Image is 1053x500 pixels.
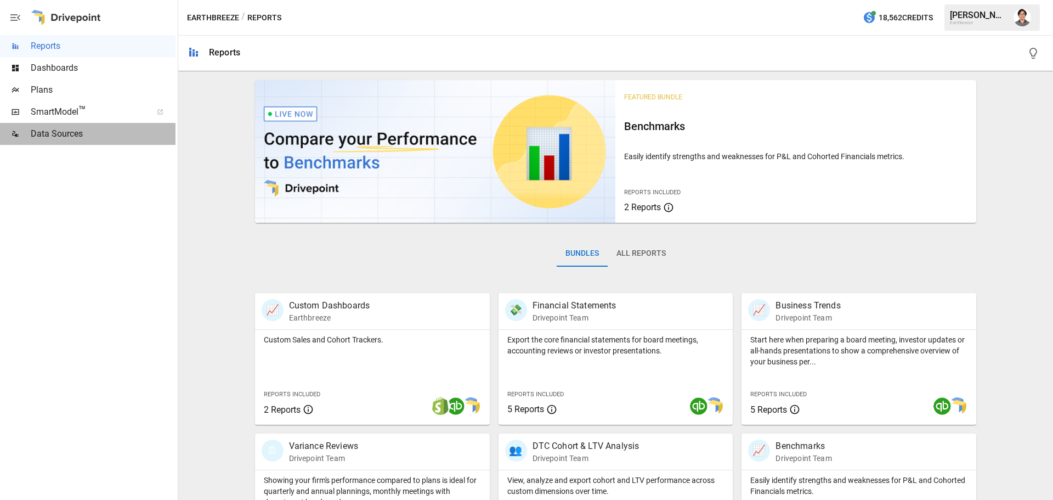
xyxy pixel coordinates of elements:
p: Easily identify strengths and weaknesses for P&L and Cohorted Financials metrics. [750,475,967,497]
span: SmartModel [31,105,145,119]
p: Drivepoint Team [533,453,639,464]
img: smart model [705,397,723,415]
span: 5 Reports [507,404,544,414]
p: Business Trends [775,299,840,312]
span: 2 Reports [264,405,301,415]
span: Data Sources [31,127,175,141]
span: Plans [31,83,175,97]
img: quickbooks [447,397,465,415]
img: smart model [949,397,966,415]
img: shopify [432,397,449,415]
p: Variance Reviews [289,440,358,453]
img: video thumbnail [255,80,616,223]
p: Drivepoint Team [533,312,616,323]
button: Bundles [557,240,608,267]
p: Start here when preparing a board meeting, investor updates or all-hands presentations to show a ... [750,334,967,367]
p: Earthbreeze [289,312,370,323]
p: Drivepoint Team [289,453,358,464]
div: Earthbreeze [950,20,1007,25]
h6: Benchmarks [624,117,967,135]
img: John Edgar Obando [1014,9,1031,26]
div: / [241,11,245,25]
span: Dashboards [31,61,175,75]
div: 📈 [748,299,770,321]
div: Reports [209,47,240,58]
div: 👥 [505,440,527,462]
div: [PERSON_NAME] [950,10,1007,20]
p: Custom Dashboards [289,299,370,312]
button: John Edgar Obando [1007,2,1038,33]
span: Reports [31,40,175,53]
button: All Reports [608,240,675,267]
button: 18,562Credits [858,8,937,28]
img: quickbooks [690,397,707,415]
span: 18,562 Credits [879,11,933,25]
div: 📈 [262,299,284,321]
p: Custom Sales and Cohort Trackers. [264,334,481,345]
span: Reports Included [750,391,807,398]
p: Benchmarks [775,440,831,453]
span: 2 Reports [624,202,661,212]
div: 📈 [748,440,770,462]
span: Reports Included [507,391,564,398]
img: smart model [462,397,480,415]
span: ™ [78,104,86,117]
span: Featured Bundle [624,93,682,101]
p: Drivepoint Team [775,453,831,464]
p: Easily identify strengths and weaknesses for P&L and Cohorted Financials metrics. [624,151,967,162]
p: DTC Cohort & LTV Analysis [533,440,639,453]
img: quickbooks [933,397,951,415]
span: 5 Reports [750,405,787,415]
button: Earthbreeze [187,11,239,25]
div: 🗓 [262,440,284,462]
span: Reports Included [624,189,681,196]
p: Financial Statements [533,299,616,312]
span: Reports Included [264,391,320,398]
div: 💸 [505,299,527,321]
p: View, analyze and export cohort and LTV performance across custom dimensions over time. [507,475,724,497]
p: Drivepoint Team [775,312,840,323]
p: Export the core financial statements for board meetings, accounting reviews or investor presentat... [507,334,724,356]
